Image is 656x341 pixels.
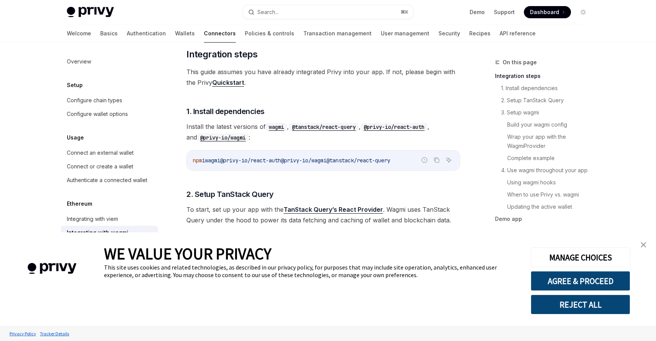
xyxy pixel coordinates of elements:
a: 4. Use wagmi throughout your app [501,164,595,176]
img: light logo [67,7,114,17]
div: Overview [67,57,91,66]
a: User management [381,24,429,43]
a: Configure wallet options [61,107,158,121]
a: Dashboard [524,6,571,18]
a: Connect an external wallet [61,146,158,160]
a: Quickstart [212,79,244,87]
a: Configure chain types [61,94,158,107]
a: Welcome [67,24,91,43]
a: Integration steps [495,70,595,82]
button: AGREE & PROCEED [531,271,630,291]
a: Build your wagmi config [507,119,595,131]
a: Integrating with wagmi [61,226,158,239]
a: Security [438,24,460,43]
div: Connect or create a wallet [67,162,133,171]
a: 3. Setup wagmi [501,106,595,119]
span: Dashboard [530,8,559,16]
code: wagmi [266,123,287,131]
span: To start, set up your app with the . Wagmi uses TanStack Query under the hood to power its data f... [186,204,460,225]
a: Complete example [507,152,595,164]
a: Demo [470,8,485,16]
a: Authenticate a connected wallet [61,173,158,187]
span: 1. Install dependencies [186,106,265,117]
span: npm [193,157,202,164]
span: This guide assumes you have already integrated Privy into your app. If not, please begin with the... [186,67,460,88]
div: Integrating with viem [67,214,118,224]
img: close banner [641,242,646,247]
a: Connect or create a wallet [61,160,158,173]
button: Report incorrect code [419,155,429,165]
a: Wallets [175,24,195,43]
a: Authentication [127,24,166,43]
div: This site uses cookies and related technologies, as described in our privacy policy, for purposes... [104,263,519,279]
div: Authenticate a connected wallet [67,176,147,185]
h5: Usage [67,133,84,142]
span: Install the latest versions of , , , and : [186,121,460,143]
a: Privacy Policy [8,327,38,340]
code: @privy-io/react-auth [361,123,427,131]
button: MANAGE CHOICES [531,247,630,267]
div: Search... [257,8,279,17]
a: Tracker Details [38,327,71,340]
a: 1. Install dependencies [501,82,595,94]
code: @tanstack/react-query [289,123,359,131]
button: Ask AI [444,155,454,165]
a: Connectors [204,24,236,43]
code: @privy-io/wagmi [197,133,249,142]
a: @tanstack/react-query [289,123,359,130]
span: 2. Setup TanStack Query [186,189,274,200]
a: Wrap your app with the WagmiProvider [507,131,595,152]
a: API reference [500,24,536,43]
span: @privy-io/wagmi [281,157,326,164]
span: ⌘ K [401,9,408,15]
a: Overview [61,55,158,68]
img: company logo [11,252,93,285]
a: Transaction management [303,24,372,43]
a: Updating the active wallet [507,201,595,213]
div: Configure chain types [67,96,122,105]
h5: Ethereum [67,199,92,208]
div: Integrating with wagmi [67,228,128,237]
a: When to use Privy vs. wagmi [507,189,595,201]
button: Search...⌘K [243,5,413,19]
a: Using wagmi hooks [507,176,595,189]
a: Support [494,8,515,16]
div: Configure wallet options [67,109,128,119]
a: Integrating with viem [61,212,158,226]
span: @privy-io/react-auth [220,157,281,164]
a: TanStack Query’s React Provider [284,206,383,214]
span: WE VALUE YOUR PRIVACY [104,244,271,263]
a: Recipes [469,24,490,43]
button: REJECT ALL [531,295,630,314]
button: Copy the contents from the code block [432,155,442,165]
button: Toggle dark mode [577,6,589,18]
h5: Setup [67,81,83,90]
a: Basics [100,24,118,43]
a: Demo app [495,213,595,225]
span: i [202,157,205,164]
span: @tanstack/react-query [326,157,390,164]
span: On this page [503,58,537,67]
div: Connect an external wallet [67,148,134,157]
span: Integration steps [186,48,257,60]
a: @privy-io/wagmi [197,133,249,141]
span: wagmi [205,157,220,164]
a: close banner [636,237,651,252]
a: 2. Setup TanStack Query [501,94,595,106]
a: wagmi [266,123,287,130]
a: @privy-io/react-auth [361,123,427,130]
a: Policies & controls [245,24,294,43]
